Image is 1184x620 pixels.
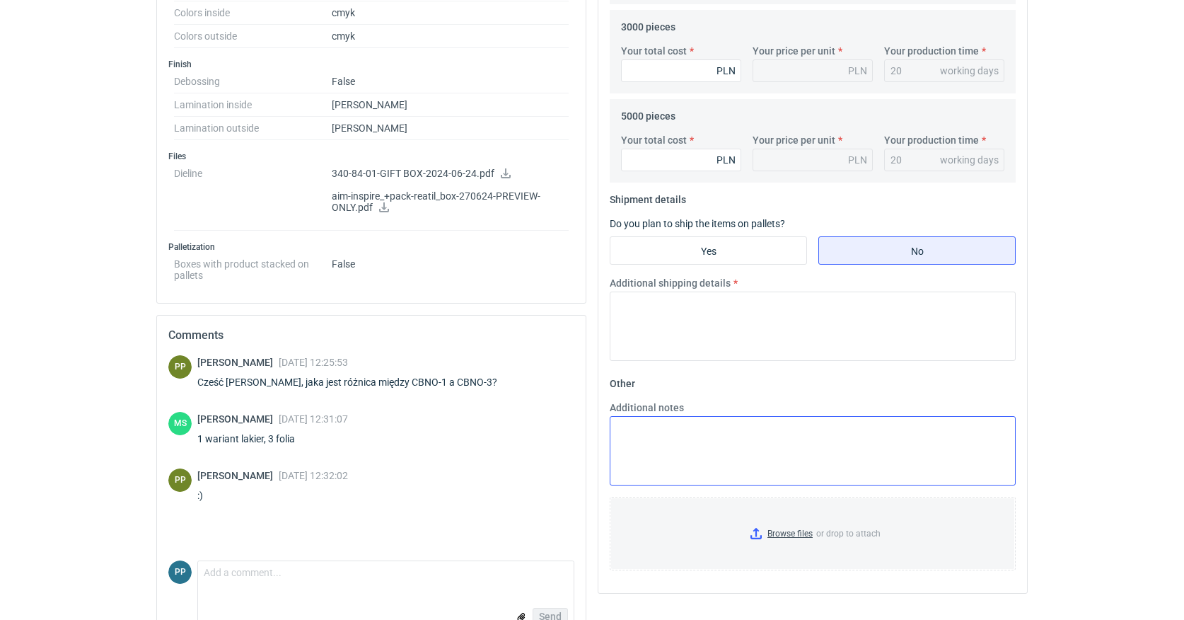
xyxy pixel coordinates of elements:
[621,16,675,33] legend: 3000 pieces
[621,44,687,58] label: Your total cost
[332,70,569,93] dd: False
[621,133,687,147] label: Your total cost
[197,375,514,389] div: Cześć [PERSON_NAME], jaka jest różnica między CBNO-1 a CBNO-3?
[332,117,569,140] dd: [PERSON_NAME]
[753,44,835,58] label: Your price per unit
[279,470,348,481] span: [DATE] 12:32:02
[174,253,332,281] dt: Boxes with product stacked on pallets
[332,1,569,25] dd: cmyk
[168,327,574,344] h2: Comments
[168,151,574,162] h3: Files
[168,469,192,492] figcaption: PP
[174,25,332,48] dt: Colors outside
[168,59,574,70] h3: Finish
[168,561,192,584] figcaption: PP
[168,355,192,379] figcaption: PP
[174,70,332,93] dt: Debossing
[818,236,1016,265] label: No
[716,153,736,167] div: PLN
[332,253,569,281] dd: False
[884,133,979,147] label: Your production time
[168,355,192,379] div: Pawel Puch
[848,64,867,78] div: PLN
[279,413,348,425] span: [DATE] 12:31:07
[174,162,332,231] dt: Dieline
[332,168,569,180] p: 340-84-01-GIFT BOX-2024-06-24.pdf
[940,153,999,167] div: working days
[621,105,675,122] legend: 5000 pieces
[753,133,835,147] label: Your price per unit
[332,190,569,214] p: aim-inspire_+pack-reatil_box-270624-PREVIEW-ONLY.pdf
[610,276,731,290] label: Additional shipping details
[168,412,192,435] figcaption: MS
[940,64,999,78] div: working days
[332,25,569,48] dd: cmyk
[168,561,192,584] div: Paweł Puch
[197,357,279,368] span: [PERSON_NAME]
[884,44,979,58] label: Your production time
[197,432,348,446] div: 1 wariant lakier, 3 folia
[168,412,192,435] div: Maciej Sikora
[174,117,332,140] dt: Lamination outside
[848,153,867,167] div: PLN
[197,413,279,425] span: [PERSON_NAME]
[197,470,279,481] span: [PERSON_NAME]
[174,1,332,25] dt: Colors inside
[332,93,569,117] dd: [PERSON_NAME]
[610,401,684,415] label: Additional notes
[610,498,1015,570] label: or drop to attach
[610,372,635,389] legend: Other
[610,218,785,229] label: Do you plan to ship the items on pallets?
[279,357,348,368] span: [DATE] 12:25:53
[168,241,574,253] h3: Palletization
[168,469,192,492] div: Pawel Puch
[197,488,348,503] div: :)
[610,188,686,205] legend: Shipment details
[716,64,736,78] div: PLN
[174,93,332,117] dt: Lamination inside
[610,236,807,265] label: Yes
